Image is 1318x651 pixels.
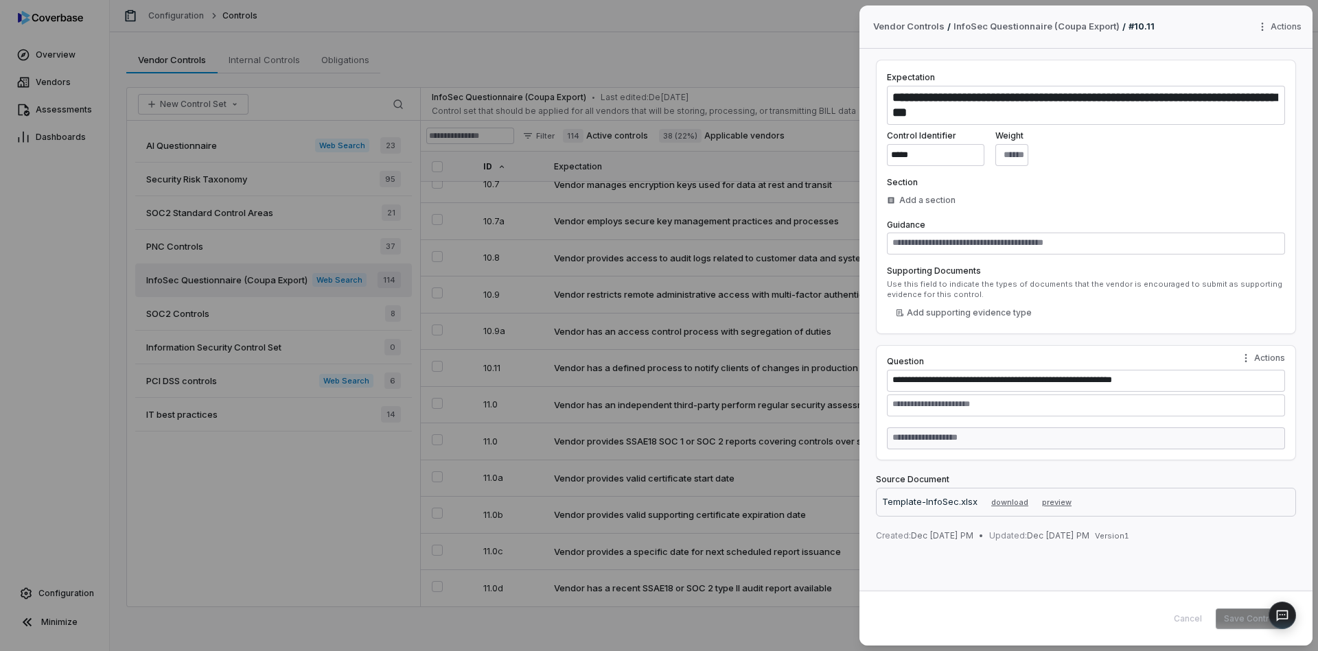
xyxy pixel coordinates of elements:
div: Use this field to indicate the types of documents that the vendor is encouraged to submit as supp... [887,279,1285,300]
button: Add a section [883,188,960,213]
button: More actions [1253,16,1310,37]
span: Vendor Controls [873,20,945,34]
label: Section [887,177,1285,188]
div: Add a section [887,195,956,206]
p: / [947,21,951,33]
label: Weight [995,130,1028,141]
button: Add supporting evidence type [887,303,1041,323]
label: Guidance [887,220,925,230]
label: Source Document [876,474,1296,485]
label: Expectation [887,72,935,82]
label: Control Identifier [887,130,984,141]
label: Supporting Documents [887,265,1285,276]
a: InfoSec Questionnaire (Coupa Export) [953,20,1120,34]
span: Updated: [989,530,1027,541]
span: Dec [DATE] PM [989,530,1089,541]
label: Question [887,356,1285,367]
p: / [1122,21,1126,33]
span: # 10.11 [1129,21,1155,32]
span: • [979,530,984,541]
span: Dec [DATE] PM [876,530,973,541]
span: Version 1 [1095,531,1129,541]
p: Template-InfoSec.xlsx [882,495,978,509]
span: Created: [876,530,911,541]
button: preview [1042,494,1072,510]
button: download [986,494,1034,510]
button: Question actions [1232,348,1293,368]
